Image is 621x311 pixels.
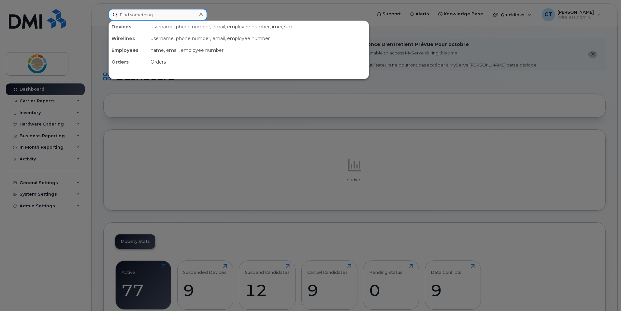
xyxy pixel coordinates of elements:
[148,56,369,68] div: Orders
[109,44,148,56] div: Employees
[148,44,369,56] div: name, email, employee number
[148,21,369,33] div: username, phone number, email, employee number, imei, sim
[109,21,148,33] div: Devices
[148,33,369,44] div: username, phone number, email, employee number
[109,33,148,44] div: Wirelines
[109,56,148,68] div: Orders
